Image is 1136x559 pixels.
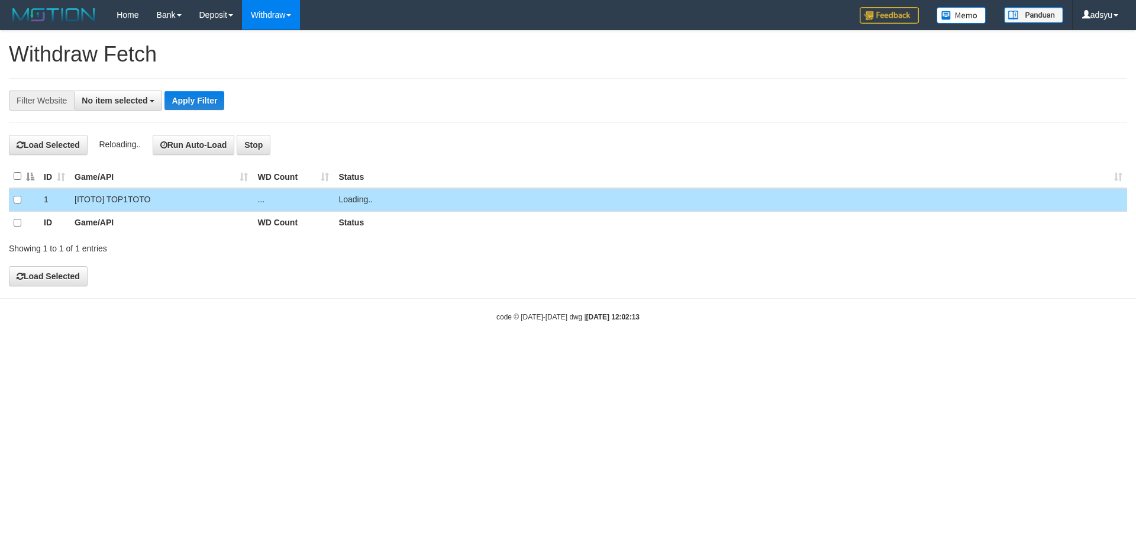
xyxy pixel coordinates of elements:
span: ... [257,195,264,204]
th: Status [334,211,1127,234]
img: panduan.png [1004,7,1063,23]
span: Reloading.. [99,140,141,149]
small: code © [DATE]-[DATE] dwg | [496,313,640,321]
h1: Withdraw Fetch [9,43,1127,66]
img: Button%20Memo.svg [937,7,986,24]
th: Status: activate to sort column ascending [334,165,1127,188]
th: WD Count [253,211,334,234]
span: No item selected [82,96,147,105]
th: Game/API [70,211,253,234]
div: Showing 1 to 1 of 1 entries [9,238,464,254]
button: Load Selected [9,266,88,286]
div: Filter Website [9,91,74,111]
button: Stop [237,135,270,155]
button: Load Selected [9,135,88,155]
span: Loading.. [338,195,373,204]
button: Apply Filter [164,91,224,110]
th: Game/API: activate to sort column ascending [70,165,253,188]
strong: [DATE] 12:02:13 [586,313,640,321]
td: [ITOTO] TOP1TOTO [70,188,253,212]
th: ID [39,211,70,234]
img: Feedback.jpg [860,7,919,24]
th: ID: activate to sort column ascending [39,165,70,188]
button: Run Auto-Load [153,135,235,155]
td: 1 [39,188,70,212]
img: MOTION_logo.png [9,6,99,24]
th: WD Count: activate to sort column ascending [253,165,334,188]
button: No item selected [74,91,162,111]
